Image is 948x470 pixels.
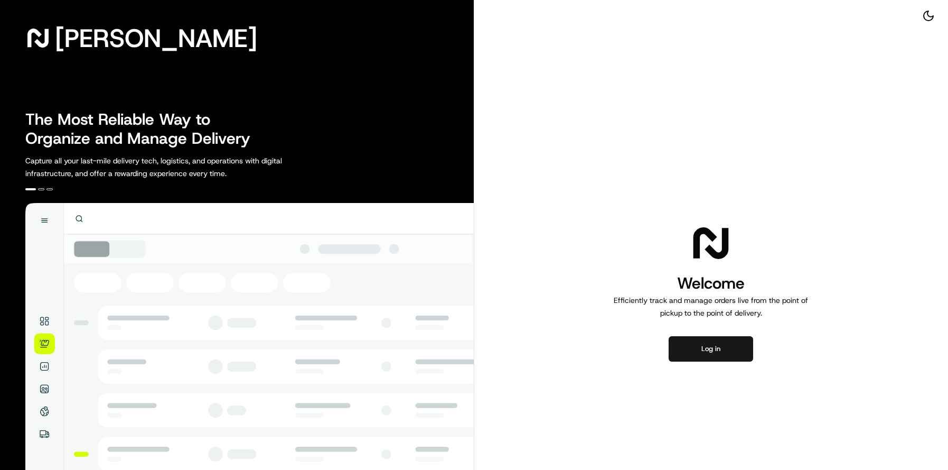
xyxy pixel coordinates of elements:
[55,27,257,49] span: [PERSON_NAME]
[669,336,753,362] button: Log in
[25,154,330,180] p: Capture all your last-mile delivery tech, logistics, and operations with digital infrastructure, ...
[609,294,812,319] p: Efficiently track and manage orders live from the point of pickup to the point of delivery.
[25,110,262,148] h2: The Most Reliable Way to Organize and Manage Delivery
[609,273,812,294] h1: Welcome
